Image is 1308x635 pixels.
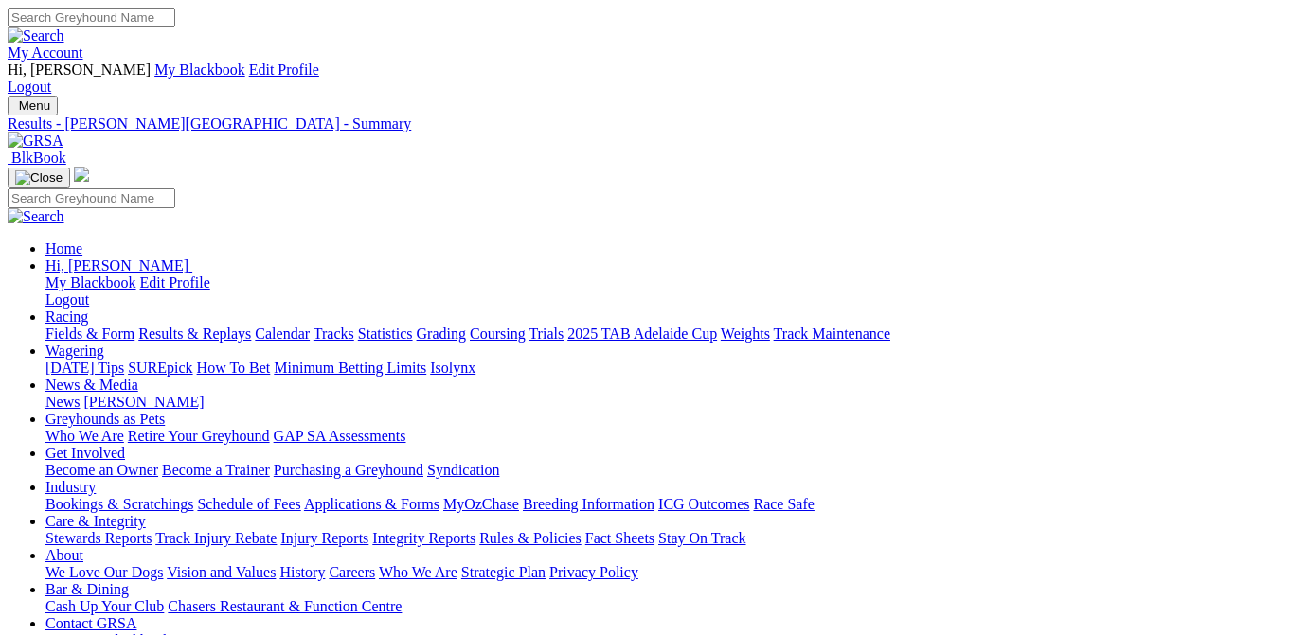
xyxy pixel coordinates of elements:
a: 2025 TAB Adelaide Cup [567,326,717,342]
a: Privacy Policy [549,564,638,580]
a: Trials [529,326,564,342]
a: Become a Trainer [162,462,270,478]
a: Chasers Restaurant & Function Centre [168,598,402,614]
a: Stewards Reports [45,530,152,546]
a: Breeding Information [523,496,654,512]
span: BlkBook [11,150,66,166]
a: [PERSON_NAME] [83,394,204,410]
a: [DATE] Tips [45,360,124,376]
a: Coursing [470,326,526,342]
a: Schedule of Fees [197,496,300,512]
a: Minimum Betting Limits [274,360,426,376]
a: MyOzChase [443,496,519,512]
a: Careers [329,564,375,580]
div: About [45,564,1300,581]
a: How To Bet [197,360,271,376]
a: Track Injury Rebate [155,530,277,546]
div: Industry [45,496,1300,513]
a: Logout [45,291,89,308]
img: Search [8,208,64,225]
div: Care & Integrity [45,530,1300,547]
a: Hi, [PERSON_NAME] [45,257,192,273]
div: Hi, [PERSON_NAME] [45,274,1300,309]
a: ICG Outcomes [658,496,749,512]
a: Weights [721,326,770,342]
a: Calendar [255,326,310,342]
input: Search [8,8,175,27]
img: Search [8,27,64,44]
a: Cash Up Your Club [45,598,164,614]
a: My Account [8,44,83,61]
a: Purchasing a Greyhound [274,462,423,478]
a: Edit Profile [140,274,210,291]
img: Close [15,170,63,185]
a: Industry [45,479,96,495]
a: Home [45,240,82,256]
a: Bookings & Scratchings [45,496,193,512]
a: Logout [8,79,51,95]
a: BlkBook [8,150,66,166]
a: Isolynx [430,360,475,376]
a: Strategic Plan [461,564,546,580]
a: News & Media [45,377,138,393]
img: GRSA [8,132,63,150]
a: Who We Are [379,564,457,580]
a: Applications & Forms [304,496,439,512]
input: Search [8,188,175,208]
a: Become an Owner [45,462,158,478]
a: Contact GRSA [45,615,136,631]
a: Bar & Dining [45,581,129,597]
a: Edit Profile [249,62,319,78]
a: My Blackbook [45,274,136,291]
a: Statistics [358,326,413,342]
div: Wagering [45,360,1300,377]
a: Fields & Form [45,326,134,342]
a: Injury Reports [280,530,368,546]
div: My Account [8,62,1300,96]
a: SUREpick [128,360,192,376]
div: Get Involved [45,462,1300,479]
div: Racing [45,326,1300,343]
button: Toggle navigation [8,168,70,188]
a: Vision and Values [167,564,276,580]
a: Tracks [314,326,354,342]
button: Toggle navigation [8,96,58,115]
img: logo-grsa-white.png [74,167,89,182]
a: Track Maintenance [774,326,890,342]
a: Grading [417,326,466,342]
span: Menu [19,98,50,113]
a: History [279,564,325,580]
a: Racing [45,309,88,325]
a: GAP SA Assessments [274,428,406,444]
a: Get Involved [45,445,125,461]
a: Care & Integrity [45,513,146,529]
a: Fact Sheets [585,530,654,546]
a: Syndication [427,462,499,478]
div: Greyhounds as Pets [45,428,1300,445]
a: Results & Replays [138,326,251,342]
a: We Love Our Dogs [45,564,163,580]
a: About [45,547,83,563]
a: News [45,394,80,410]
span: Hi, [PERSON_NAME] [8,62,151,78]
a: Stay On Track [658,530,745,546]
a: Wagering [45,343,104,359]
a: Integrity Reports [372,530,475,546]
a: Retire Your Greyhound [128,428,270,444]
div: News & Media [45,394,1300,411]
a: Who We Are [45,428,124,444]
a: My Blackbook [154,62,245,78]
div: Bar & Dining [45,598,1300,615]
a: Race Safe [753,496,814,512]
span: Hi, [PERSON_NAME] [45,257,188,273]
a: Greyhounds as Pets [45,411,165,427]
a: Rules & Policies [479,530,582,546]
a: Results - [PERSON_NAME][GEOGRAPHIC_DATA] - Summary [8,115,1300,132]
